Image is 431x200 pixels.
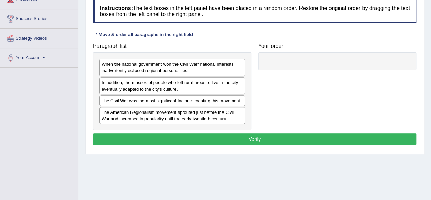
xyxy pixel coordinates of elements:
div: The American Regionalism movement sprouted just before the Civil War and increased in popularity ... [99,107,245,124]
a: Strategy Videos [0,29,78,46]
b: Instructions: [100,5,133,11]
button: Verify [93,133,416,145]
h4: Your order [258,43,417,49]
div: The Civil War was the most significant factor in creating this movement. [99,95,245,106]
h4: Paragraph list [93,43,251,49]
div: When the national government won the Civil Warr national interests inadvertently eclipsed regiona... [99,59,245,76]
a: Your Account [0,48,78,65]
div: In addition, the masses of people who left rural areas to live in the city eventually adapted to ... [99,77,245,94]
div: * Move & order all paragraphs in the right field [93,31,196,38]
a: Success Stories [0,9,78,26]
